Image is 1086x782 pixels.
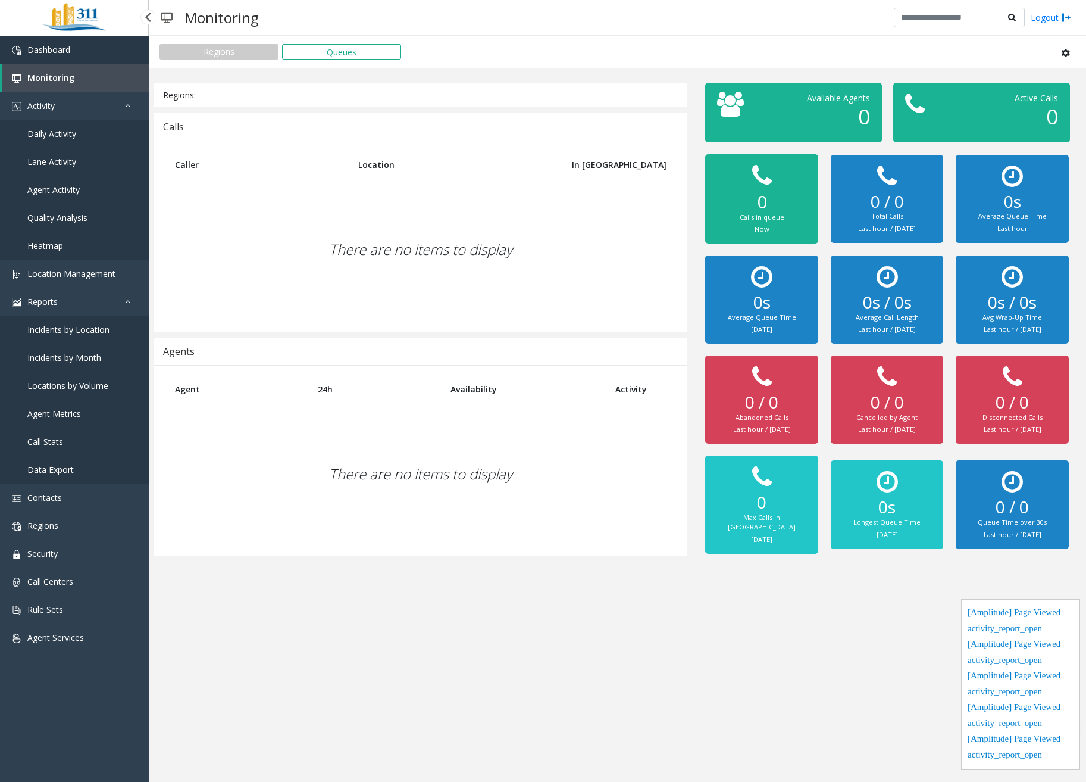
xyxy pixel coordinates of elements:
[751,325,772,334] small: [DATE]
[968,700,1074,716] div: [Amplitude] Page Viewed
[163,89,196,101] span: Regions:
[27,72,74,83] span: Monitoring
[12,46,21,55] img: 'icon'
[12,578,21,587] img: 'icon'
[12,522,21,531] img: 'icon'
[27,324,109,335] span: Incidents by Location
[968,685,1074,701] div: activity_report_open
[27,492,62,503] span: Contacts
[858,224,916,233] small: Last hour / [DATE]
[166,179,675,320] div: There are no items to display
[161,3,173,32] img: pageIcon
[717,392,806,413] h2: 0 / 0
[2,64,149,92] a: Monitoring
[751,535,772,544] small: [DATE]
[968,606,1074,622] div: [Amplitude] Page Viewed
[968,413,1056,423] div: Disconnected Calls
[27,240,63,251] span: Heatmap
[984,530,1041,539] small: Last hour / [DATE]
[27,548,58,559] span: Security
[27,156,76,167] span: Lane Activity
[163,119,184,135] div: Calls
[843,292,931,313] h2: 0s / 0s
[843,192,931,212] h2: 0 / 0
[545,150,676,179] th: In [GEOGRAPHIC_DATA]
[843,313,931,323] div: Average Call Length
[1031,11,1071,24] a: Logout
[27,128,76,139] span: Daily Activity
[858,425,916,434] small: Last hour / [DATE]
[12,634,21,643] img: 'icon'
[968,637,1074,653] div: [Amplitude] Page Viewed
[27,632,84,643] span: Agent Services
[27,212,87,223] span: Quality Analysis
[968,732,1074,748] div: [Amplitude] Page Viewed
[1062,11,1071,24] img: logout
[166,404,675,544] div: There are no items to display
[877,530,898,539] small: [DATE]
[968,497,1056,518] h2: 0 / 0
[843,518,931,528] div: Longest Queue Time
[27,44,70,55] span: Dashboard
[27,436,63,447] span: Call Stats
[27,408,81,419] span: Agent Metrics
[843,413,931,423] div: Cancelled by Agent
[606,375,676,404] th: Activity
[27,576,73,587] span: Call Centers
[717,213,806,223] div: Calls in queue
[733,425,791,434] small: Last hour / [DATE]
[858,325,916,334] small: Last hour / [DATE]
[807,92,870,104] span: Available Agents
[717,513,806,532] div: Max Calls in [GEOGRAPHIC_DATA]
[984,425,1041,434] small: Last hour / [DATE]
[12,298,21,307] img: 'icon'
[968,518,1056,528] div: Queue Time over 30s
[997,224,1028,233] small: Last hour
[12,494,21,503] img: 'icon'
[12,270,21,279] img: 'icon'
[442,375,606,404] th: Availability
[968,292,1056,313] h2: 0s / 0s
[968,716,1074,733] div: activity_report_open
[968,748,1074,764] div: activity_report_open
[968,622,1074,638] div: activity_report_open
[968,392,1056,413] h2: 0 / 0
[282,44,401,60] button: Queues
[843,497,931,518] h2: 0s
[166,375,309,404] th: Agent
[27,268,115,279] span: Location Management
[27,352,101,363] span: Incidents by Month
[159,44,278,60] button: Regions
[717,292,806,313] h2: 0s
[717,493,806,513] h2: 0
[27,100,55,111] span: Activity
[349,150,545,179] th: Location
[968,211,1056,222] div: Average Queue Time
[1046,102,1058,130] span: 0
[843,392,931,413] h2: 0 / 0
[717,413,806,423] div: Abandoned Calls
[12,74,21,83] img: 'icon'
[27,604,63,615] span: Rule Sets
[163,344,195,359] div: Agents
[717,313,806,323] div: Average Queue Time
[717,191,806,213] h2: 0
[27,184,80,195] span: Agent Activity
[12,606,21,615] img: 'icon'
[166,150,349,179] th: Caller
[1015,92,1058,104] span: Active Calls
[968,653,1074,669] div: activity_report_open
[968,192,1056,212] h2: 0s
[27,380,108,391] span: Locations by Volume
[27,520,58,531] span: Regions
[755,225,769,233] small: Now
[858,102,870,130] span: 0
[179,3,265,32] h3: Monitoring
[968,313,1056,323] div: Avg Wrap-Up Time
[12,102,21,111] img: 'icon'
[27,296,58,307] span: Reports
[843,211,931,222] div: Total Calls
[12,550,21,559] img: 'icon'
[968,669,1074,685] div: [Amplitude] Page Viewed
[984,325,1041,334] small: Last hour / [DATE]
